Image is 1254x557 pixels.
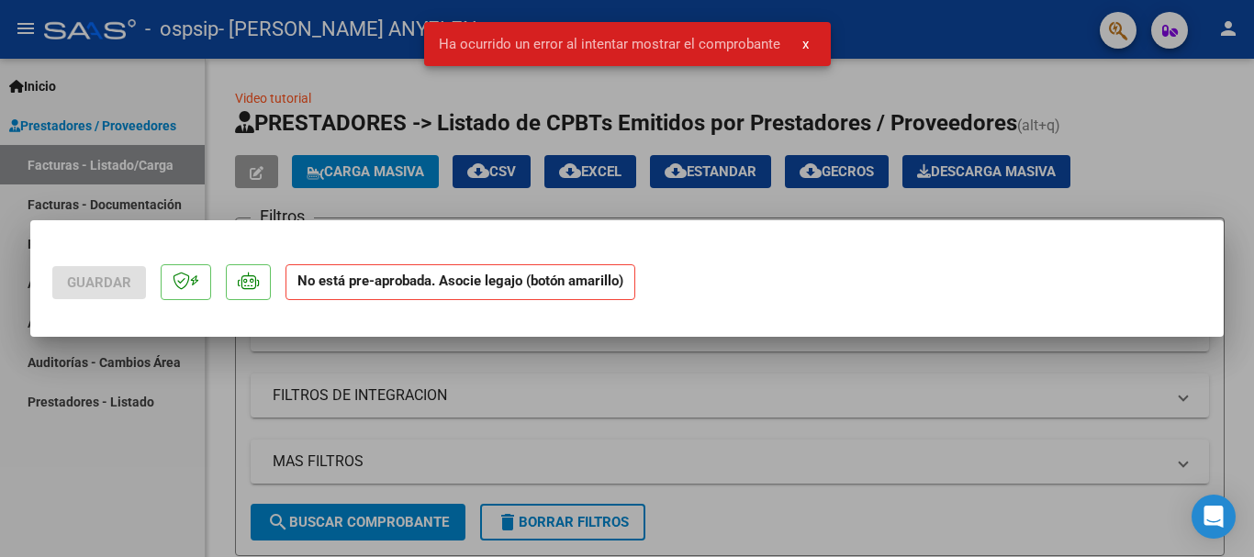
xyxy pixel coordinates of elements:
[1192,495,1236,539] div: Open Intercom Messenger
[788,28,823,61] button: x
[802,36,809,52] span: x
[286,264,635,300] strong: No está pre-aprobada. Asocie legajo (botón amarillo)
[439,35,780,53] span: Ha ocurrido un error al intentar mostrar el comprobante
[52,266,146,299] button: Guardar
[67,274,131,291] span: Guardar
